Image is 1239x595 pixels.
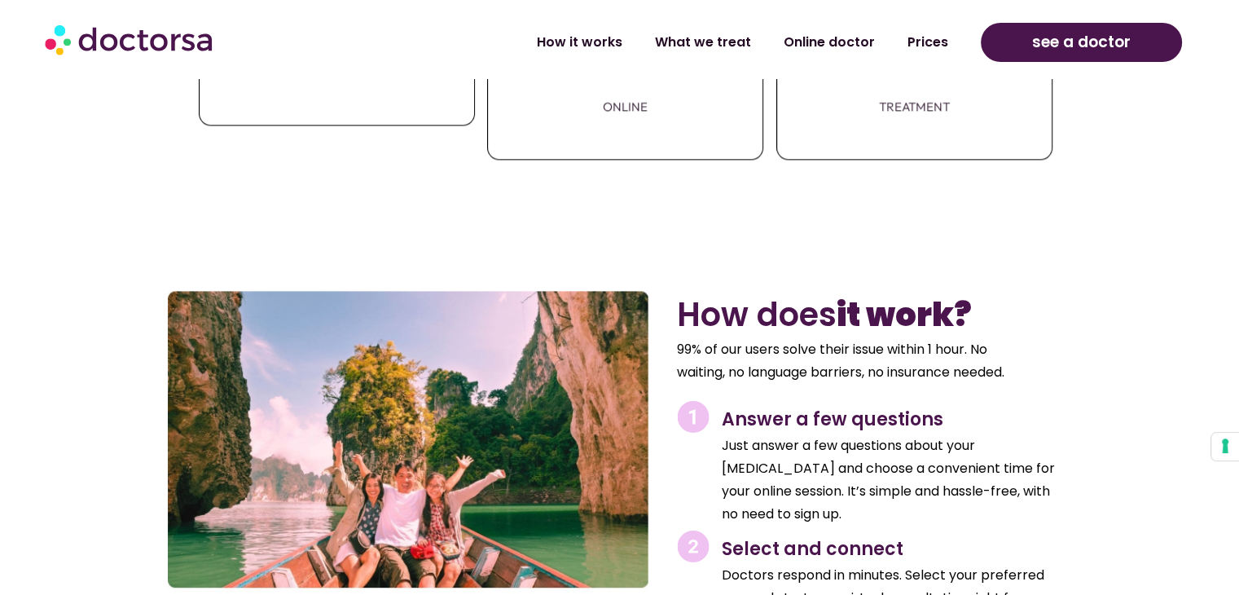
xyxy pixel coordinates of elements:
a: How it works [521,24,639,61]
span: for ONLINE [DEMOGRAPHIC_DATA] TREATMENT [777,55,1052,124]
button: Your consent preferences for tracking technologies [1211,433,1239,461]
b: it work? [837,292,972,337]
h2: How does [677,295,1067,334]
a: Online doctor [767,24,891,61]
span: see a doctor [1032,29,1131,55]
a: What we treat [639,24,767,61]
a: Prices [891,24,964,61]
p: 99% of our users solve their issue within 1 hour. No waiting, no language barriers, no insurance ... [677,338,1028,384]
a: see a doctor [981,23,1182,62]
span: Answer a few questions [722,407,943,432]
span: Select and connect [722,536,903,562]
p: Just answer a few questions about your [MEDICAL_DATA] and choose a convenient time for your onlin... [722,434,1067,526]
span: for urgent [MEDICAL_DATA] TREATMENT online [488,55,762,124]
nav: Menu [327,24,964,61]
